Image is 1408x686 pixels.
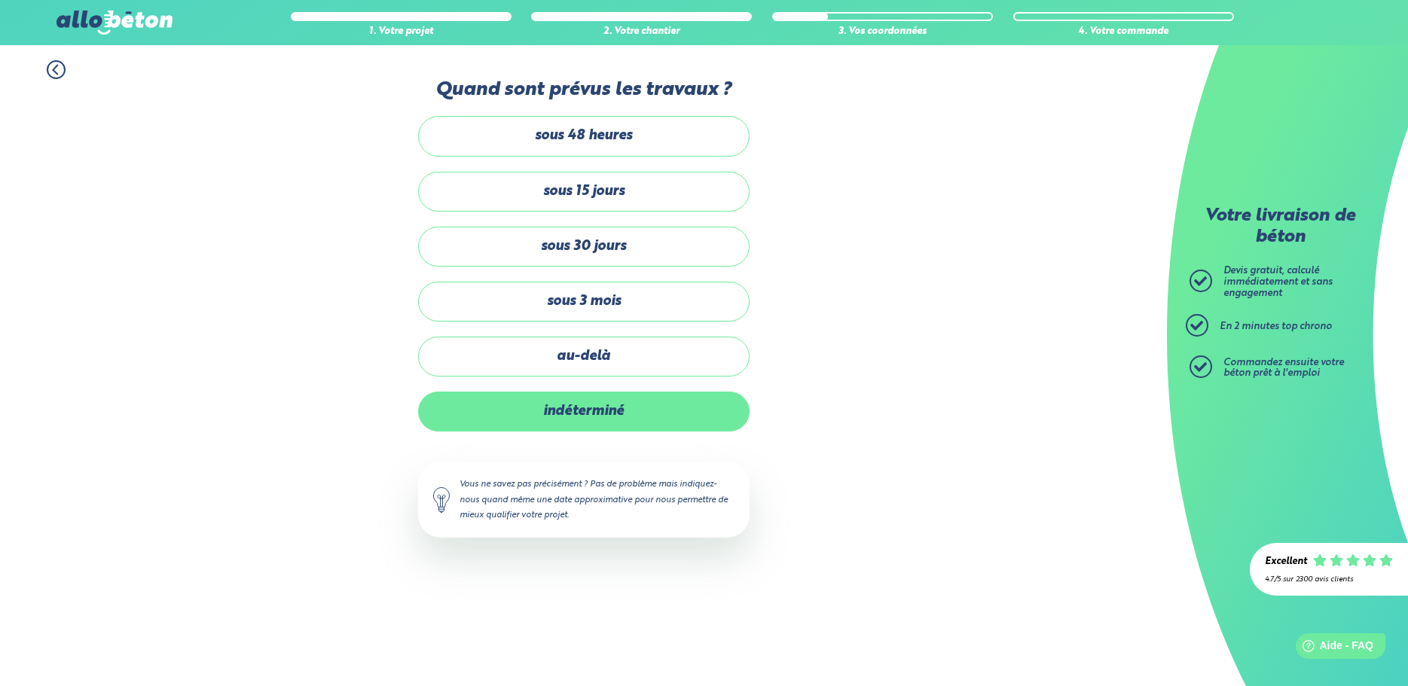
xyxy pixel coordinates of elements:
[1013,26,1234,38] div: 4. Votre commande
[418,79,750,101] label: Quand sont prévus les travaux ?
[418,227,750,267] label: sous 30 jours
[531,26,752,38] div: 2. Votre chantier
[57,11,173,35] img: allobéton
[291,26,512,38] div: 1. Votre projet
[418,172,750,212] label: sous 15 jours
[418,116,750,156] label: sous 48 heures
[418,282,750,322] label: sous 3 mois
[418,462,750,537] div: Vous ne savez pas précisément ? Pas de problème mais indiquez-nous quand même une date approximat...
[418,392,750,431] label: indéterminé
[1274,627,1391,669] iframe: Help widget launcher
[772,26,993,38] div: 3. Vos coordonnées
[418,337,750,377] label: au-delà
